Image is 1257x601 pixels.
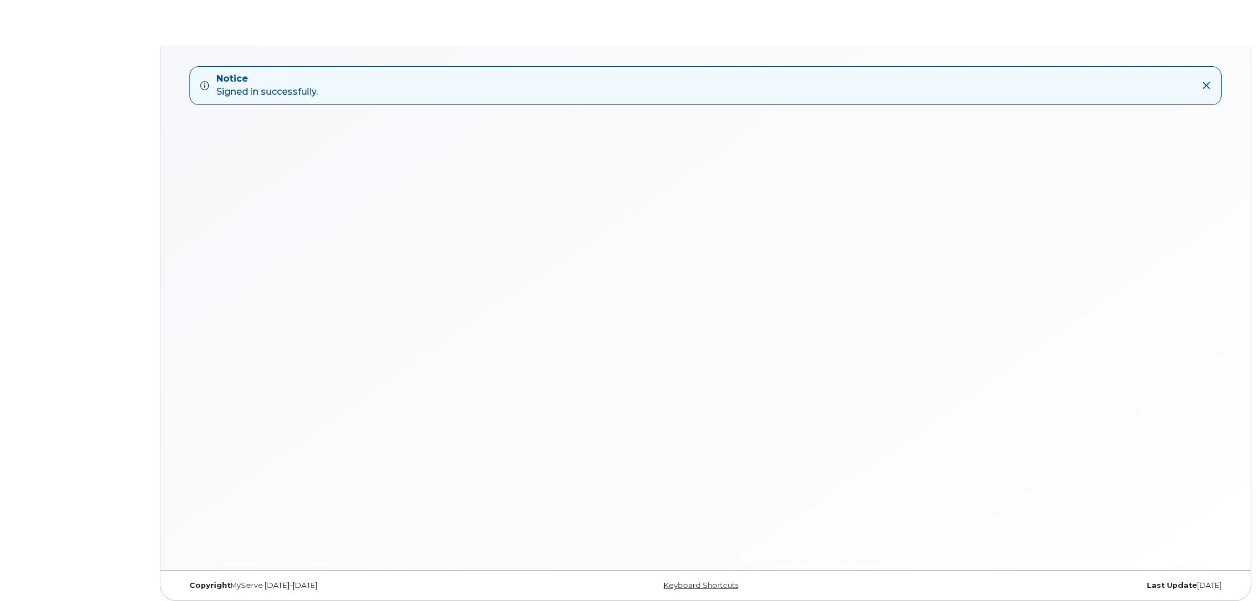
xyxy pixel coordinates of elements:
div: MyServe [DATE]–[DATE] [181,581,531,590]
strong: Last Update [1147,581,1197,590]
strong: Notice [216,72,318,86]
strong: Copyright [189,581,231,590]
div: [DATE] [880,581,1230,590]
div: Signed in successfully. [216,72,318,99]
a: Keyboard Shortcuts [664,581,738,590]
